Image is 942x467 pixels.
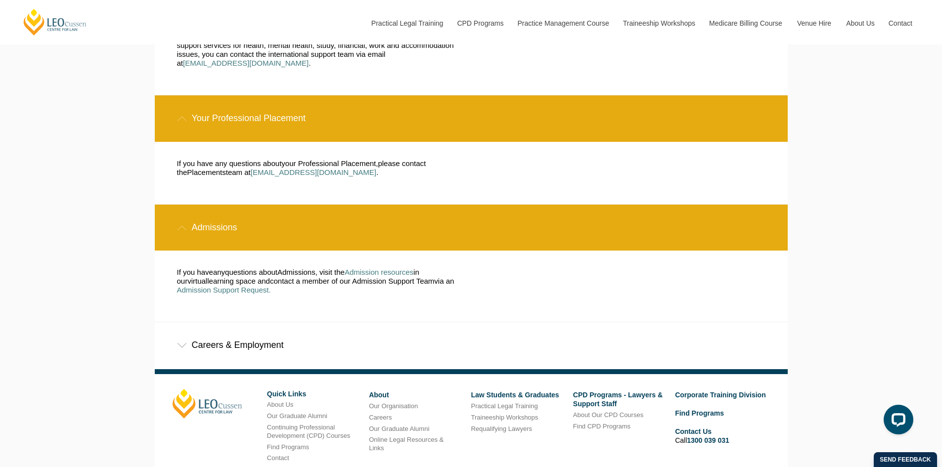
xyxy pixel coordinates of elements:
[573,391,663,408] a: CPD Programs - Lawyers & Support Staff
[675,425,769,446] li: Call
[369,425,429,432] a: Our Graduate Alumni
[267,390,361,398] h6: Quick Links
[471,425,532,432] a: Requalifying Lawyers
[213,268,225,276] span: any
[376,168,378,176] span: .
[277,268,345,276] span: Admissions, visit the
[702,2,790,44] a: Medicare Billing Course
[177,277,188,285] span: our
[177,268,213,276] span: If you have
[573,423,630,430] a: Find CPD Programs
[345,268,413,276] a: Admission resources
[251,168,376,176] a: [EMAIL_ADDRESS][DOMAIN_NAME]
[449,2,510,44] a: CPD Programs
[446,277,454,285] span: an
[369,402,418,410] a: Our Organisation
[675,427,712,435] a: Contact Us
[187,168,225,176] span: Placements
[267,401,293,408] a: About Us
[226,168,228,176] span: t
[675,409,724,417] a: Find Programs
[369,391,389,399] a: About
[183,59,309,67] a: [EMAIL_ADDRESS][DOMAIN_NAME]
[267,412,327,420] a: Our Graduate Alumni
[281,159,376,168] span: your Professional Placement
[155,322,788,368] div: Careers & Employment
[187,277,207,285] span: virtual
[471,414,538,421] a: Traineeship Workshops
[415,268,419,276] span: n
[267,454,289,462] a: Contact
[573,411,643,419] a: About Our CPD Courses
[413,268,415,276] span: i
[881,2,920,44] a: Contact
[155,205,788,251] div: Admissions
[155,95,788,141] div: Your Professional Placement
[510,2,616,44] a: Practice Management Course
[364,2,450,44] a: Practical Legal Training
[369,414,392,421] a: Careers
[687,436,729,444] a: 1300 039 031
[471,391,559,399] a: Law Students & Graduates
[177,286,271,294] a: Admission Support Request.
[267,424,350,439] a: Continuing Professional Development (CPD) Courses
[471,402,538,410] a: Practical Legal Training
[228,168,251,176] span: eam at
[376,159,378,168] span: ,
[434,277,444,285] span: via
[22,8,88,36] a: [PERSON_NAME] Centre for Law
[177,32,456,68] p: If you are an international student and want to be connected to organisations and support service...
[876,401,917,442] iframe: LiveChat chat widget
[369,436,444,452] a: Online Legal Resources & Links
[839,2,881,44] a: About Us
[267,443,309,451] a: Find Programs
[675,391,766,399] a: Corporate Training Division
[616,2,702,44] a: Traineeship Workshops
[207,277,270,285] span: learning space and
[177,159,426,176] span: please contact the
[270,277,434,285] span: contact a member of our Admission Support Team
[225,268,277,276] span: questions about
[790,2,839,44] a: Venue Hire
[177,159,282,168] span: If you have any questions about
[173,389,242,419] a: [PERSON_NAME]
